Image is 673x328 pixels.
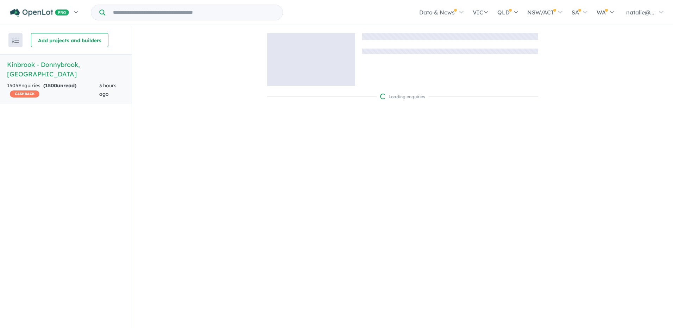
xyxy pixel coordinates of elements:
span: CASHBACK [10,90,39,97]
strong: ( unread) [43,82,76,89]
h5: Kinbrook - Donnybrook , [GEOGRAPHIC_DATA] [7,60,125,79]
div: Loading enquiries [380,93,425,100]
span: 1500 [45,82,57,89]
span: natalie@... [626,9,654,16]
div: 1505 Enquir ies [7,82,99,99]
img: Openlot PRO Logo White [10,8,69,17]
button: Add projects and builders [31,33,108,47]
span: 3 hours ago [99,82,117,97]
input: Try estate name, suburb, builder or developer [107,5,281,20]
img: sort.svg [12,38,19,43]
